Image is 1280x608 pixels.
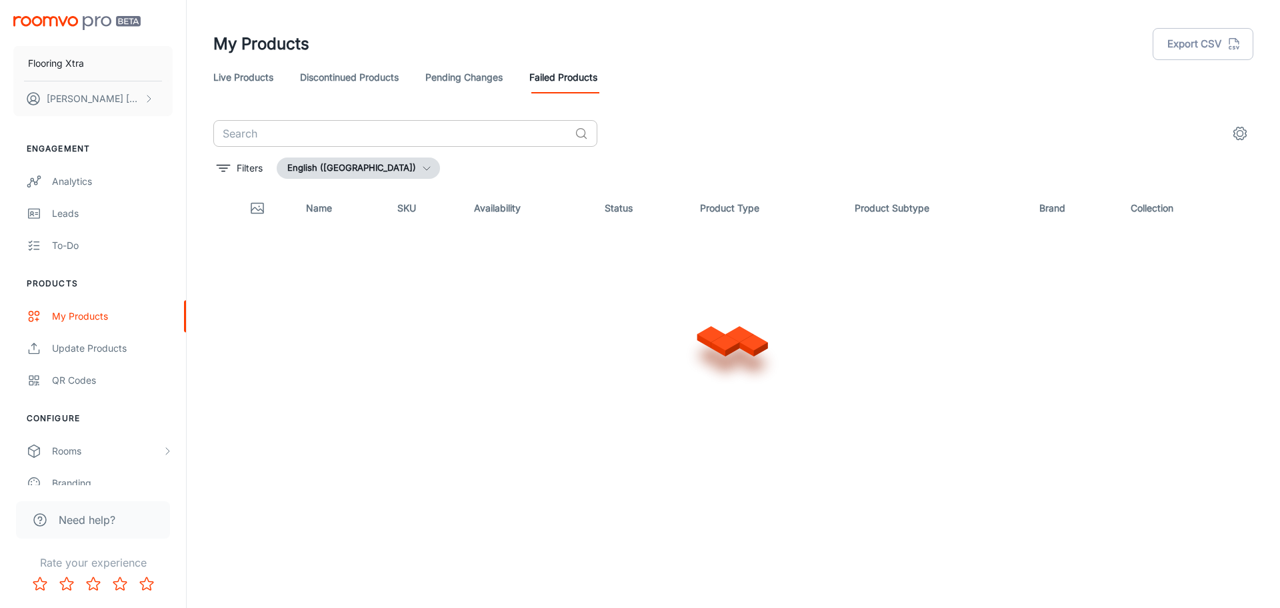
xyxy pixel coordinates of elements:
[295,190,387,227] th: Name
[844,190,1029,227] th: Product Subtype
[1153,28,1253,60] button: Export CSV
[52,373,173,388] div: QR Codes
[13,46,173,81] button: Flooring Xtra
[52,341,173,356] div: Update Products
[107,571,133,597] button: Rate 4 star
[59,512,115,528] span: Need help?
[689,190,845,227] th: Product Type
[300,61,399,93] a: Discontinued Products
[27,571,53,597] button: Rate 1 star
[594,190,689,227] th: Status
[28,56,84,71] p: Flooring Xtra
[52,206,173,221] div: Leads
[52,174,173,189] div: Analytics
[13,16,141,30] img: Roomvo PRO Beta
[213,61,273,93] a: Live Products
[1029,190,1120,227] th: Brand
[277,158,440,179] button: English ([GEOGRAPHIC_DATA])
[11,555,175,571] p: Rate your experience
[80,571,107,597] button: Rate 3 star
[213,158,266,179] button: filter
[387,190,463,227] th: SKU
[425,61,503,93] a: Pending Changes
[1227,120,1253,147] button: settings
[237,161,263,176] p: Filters
[463,190,594,227] th: Availability
[52,309,173,324] div: My Products
[52,444,162,459] div: Rooms
[1120,190,1253,227] th: Collection
[52,476,173,491] div: Branding
[249,200,265,216] svg: Thumbnail
[53,571,80,597] button: Rate 2 star
[213,32,309,56] h1: My Products
[213,120,569,147] input: Search
[47,91,141,106] p: [PERSON_NAME] [PERSON_NAME]
[529,61,597,93] a: Failed Products
[133,571,160,597] button: Rate 5 star
[52,238,173,253] div: To-do
[13,81,173,116] button: [PERSON_NAME] [PERSON_NAME]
